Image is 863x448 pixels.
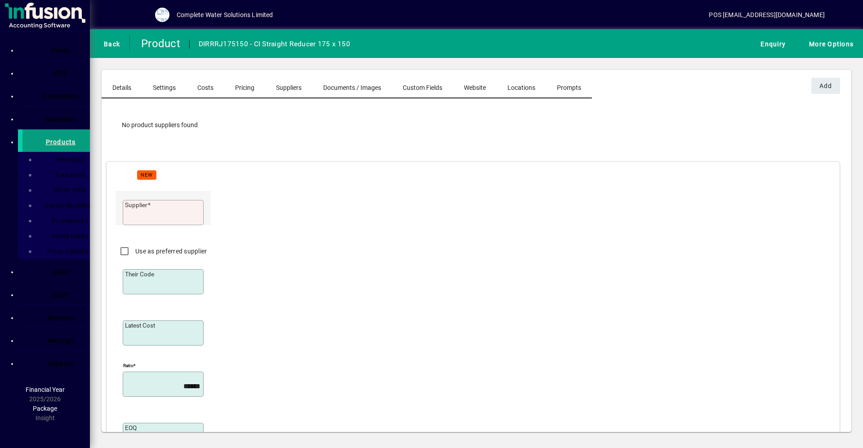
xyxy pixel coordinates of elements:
[52,291,69,298] span: Staff
[125,201,147,208] mat-label: Supplier
[177,8,273,22] div: Complete Water Solutions Limited
[48,314,74,321] span: Reports
[53,268,69,275] span: Jobs
[125,271,154,278] mat-label: Their code
[18,129,90,152] a: Products
[709,8,825,22] div: POS [EMAIL_ADDRESS][DOMAIN_NAME]
[119,7,148,23] button: Add
[90,35,130,52] app-page-header-button: Back
[22,328,90,350] a: Settings
[54,70,68,77] span: POS
[40,167,90,182] a: Transfers
[40,228,90,244] a: Stocktakes
[46,138,76,146] span: Products
[22,351,90,373] a: Support
[22,305,90,328] a: Reports
[40,198,90,213] a: Serial Numbers
[99,36,120,51] span: Back
[42,248,93,255] span: Price Updates
[97,35,122,52] button: Back
[49,171,86,178] span: Transfers
[133,247,207,256] label: Use as preferred supplier
[557,84,581,91] span: Prompts
[46,232,89,240] span: Stocktakes
[137,36,180,51] div: Product
[756,36,786,51] span: Enquiry
[125,424,137,431] mat-label: EOQ
[276,84,302,91] span: Suppliers
[123,363,133,368] mat-label: Ratio
[46,217,89,224] span: Pricebooks
[403,84,442,91] span: Custom Fields
[107,161,128,183] button: Back
[22,38,90,60] a: Home
[802,35,856,52] button: More Options
[22,84,90,106] a: Customers
[323,84,381,91] span: Documents / Images
[125,322,155,329] mat-label: Latest cost
[153,84,176,91] span: Settings
[40,244,90,259] a: Price Updates
[40,213,90,228] a: Pricebooks
[51,156,85,163] span: Receipts
[26,386,65,393] span: Financial Year
[51,47,70,54] span: Home
[199,37,350,51] div: DIRRRJ175150 - CI Straight Reducer 175 x 150
[45,115,76,123] span: Suppliers
[112,84,131,91] span: Details
[40,152,90,167] a: Receipts
[47,337,75,344] span: Settings
[40,182,90,198] a: Write Offs
[464,84,486,91] span: Website
[148,7,177,23] button: Profile
[22,259,90,282] a: Jobs
[48,360,74,367] span: Support
[22,282,90,305] a: Staff
[507,84,535,91] span: Locations
[197,84,214,91] span: Costs
[43,93,78,100] span: Customers
[805,36,854,51] span: More Options
[22,61,90,83] a: POS
[754,35,788,52] button: Enquiry
[48,186,87,194] span: Write Offs
[834,2,852,31] a: Knowledge Base
[107,161,128,187] app-page-header-button: Back
[22,106,90,129] a: Suppliers
[40,202,95,209] span: Serial Numbers
[235,84,254,91] span: Pricing
[141,172,153,178] span: NEW
[33,405,57,412] span: Package
[113,111,840,139] div: No product suppliers found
